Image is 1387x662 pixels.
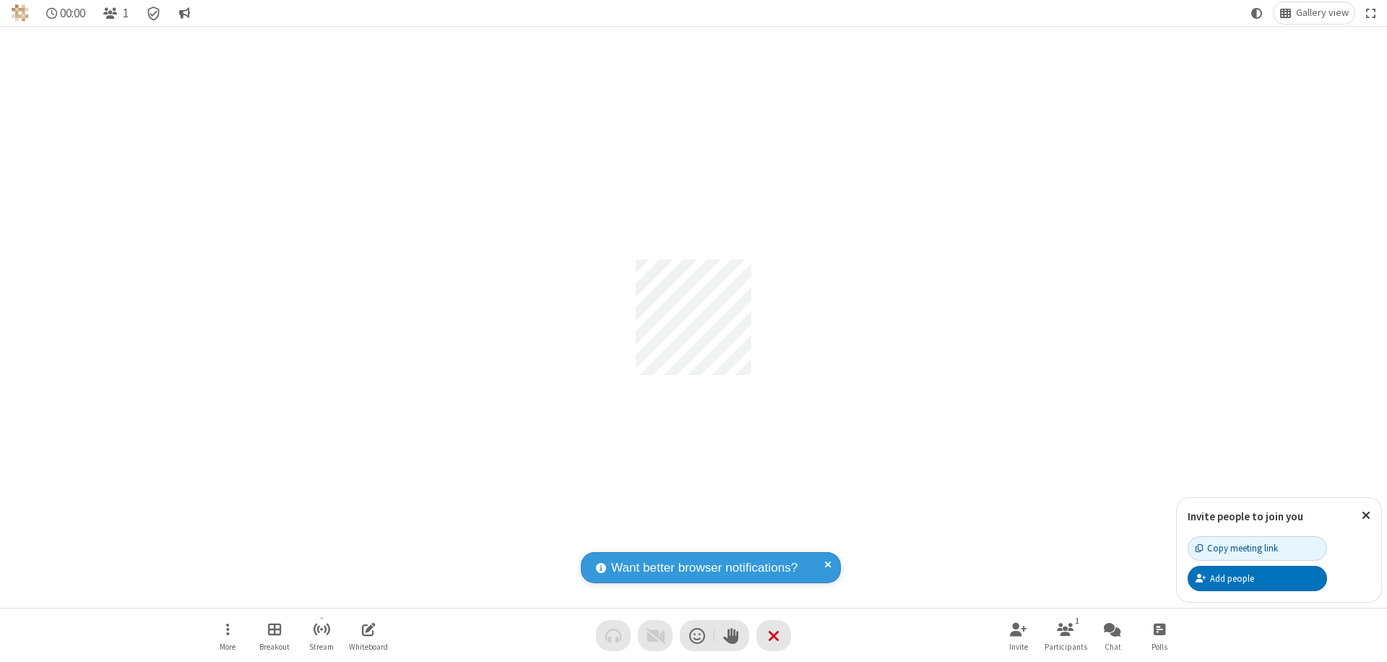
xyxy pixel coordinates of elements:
[220,642,236,651] span: More
[123,7,129,20] span: 1
[253,615,296,656] button: Manage Breakout Rooms
[1071,614,1084,627] div: 1
[1351,498,1381,533] button: Close popover
[1274,2,1354,24] button: Change layout
[347,615,390,656] button: Open shared whiteboard
[1188,536,1327,561] button: Copy meeting link
[12,4,29,22] img: QA Selenium DO NOT DELETE OR CHANGE
[349,642,388,651] span: Whiteboard
[140,2,168,24] div: Meeting details Encryption enabled
[173,2,196,24] button: Conversation
[1196,541,1278,555] div: Copy meeting link
[714,620,749,651] button: Raise hand
[60,7,85,20] span: 00:00
[1360,2,1382,24] button: Fullscreen
[1105,642,1121,651] span: Chat
[638,620,673,651] button: Video
[1245,2,1269,24] button: Using system theme
[1151,642,1167,651] span: Polls
[596,620,631,651] button: Audio problem - check your Internet connection or call by phone
[259,642,290,651] span: Breakout
[756,620,791,651] button: End or leave meeting
[1044,615,1087,656] button: Open participant list
[611,559,798,577] span: Want better browser notifications?
[40,2,92,24] div: Timer
[1188,510,1303,523] label: Invite people to join you
[1091,615,1134,656] button: Open chat
[206,615,249,656] button: Open menu
[997,615,1040,656] button: Invite participants (⌘+Shift+I)
[1045,642,1087,651] span: Participants
[1296,7,1349,19] span: Gallery view
[309,642,334,651] span: Stream
[1188,566,1327,590] button: Add people
[680,620,714,651] button: Send a reaction
[97,2,134,24] button: Open participant list
[1138,615,1181,656] button: Open poll
[1009,642,1028,651] span: Invite
[300,615,343,656] button: Start streaming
